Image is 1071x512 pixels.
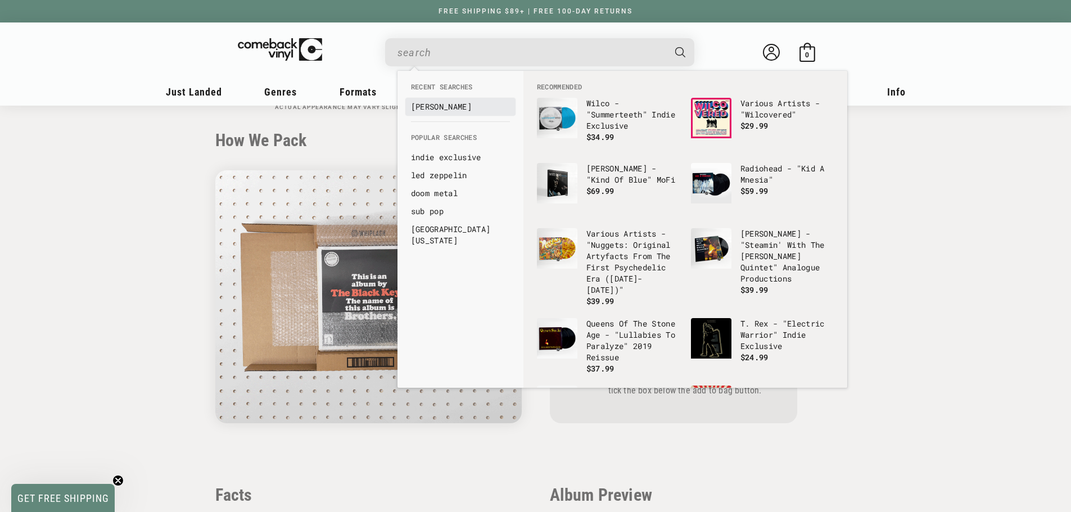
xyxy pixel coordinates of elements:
[531,82,839,92] li: Recommended
[537,163,577,203] img: Miles Davis - "Kind Of Blue" MoFi
[427,7,644,15] a: FREE SHIPPING $89+ | FREE 100-DAY RETURNS
[340,86,377,98] span: Formats
[11,484,115,512] div: GET FREE SHIPPINGClose teaser
[586,98,680,132] p: Wilco - "Summerteeth" Indie Exclusive
[586,318,680,363] p: Queens Of The Stone Age - "Lullabies To Paralyze" 2019 Reissue
[887,86,906,98] span: Info
[531,223,685,312] li: default_products: Various Artists - "Nuggets: Original Artyfacts From The First Psychedelic Era (...
[405,184,516,202] li: default_suggestions: doom metal
[685,312,839,378] li: default_products: T. Rex - "Electric Warrior" Indie Exclusive
[691,228,834,296] a: Miles Davis - "Steamin' With The Miles Davis Quintet" Analogue Productions [PERSON_NAME] - "Steam...
[112,475,124,486] button: Close teaser
[385,38,694,66] div: Search
[537,318,577,359] img: Queens Of The Stone Age - "Lullabies To Paralyze" 2019 Reissue
[411,170,510,181] a: led zeppelin
[586,132,614,142] span: $34.99
[537,98,577,138] img: Wilco - "Summerteeth" Indie Exclusive
[685,380,839,445] li: default_products: Incubus - "Light Grenades" Regular
[405,98,516,116] li: recent_searches: larry fleet
[691,318,731,359] img: T. Rex - "Electric Warrior" Indie Exclusive
[740,98,834,120] p: Various Artists - "Wilcovered"
[586,386,680,397] p: The Beatles - "1"
[397,41,664,64] input: When autocomplete results are available use up and down arrows to review and enter to select
[691,98,834,152] a: Various Artists - "Wilcovered" Various Artists - "Wilcovered" $29.99
[405,82,516,98] li: Recent Searches
[215,130,856,151] h2: How We Pack
[685,157,839,223] li: default_products: Radiohead - "Kid A Mnesia"
[537,386,680,439] a: The Beatles - "1" The Beatles - "1"
[537,318,680,374] a: Queens Of The Stone Age - "Lullabies To Paralyze" 2019 Reissue Queens Of The Stone Age - "Lullabi...
[166,86,222,98] span: Just Landed
[740,228,834,284] p: [PERSON_NAME] - "Steamin' With The [PERSON_NAME] Quintet" Analogue Productions
[691,98,731,138] img: Various Artists - "Wilcovered"
[411,224,510,246] a: [GEOGRAPHIC_DATA][US_STATE]
[537,228,680,307] a: Various Artists - "Nuggets: Original Artyfacts From The First Psychedelic Era (1965-1968)" Variou...
[531,157,685,223] li: default_products: Miles Davis - "Kind Of Blue" MoFi
[586,163,680,185] p: [PERSON_NAME] - "Kind Of Blue" MoFi
[550,485,797,505] p: Album Preview
[691,386,731,426] img: Incubus - "Light Grenades" Regular
[411,152,510,163] a: indie exclusive
[740,386,834,408] p: Incubus - "Light Grenades" Regular
[586,185,614,196] span: $69.99
[691,386,834,439] a: Incubus - "Light Grenades" Regular Incubus - "Light Grenades" Regular
[411,101,510,112] a: [PERSON_NAME]
[17,492,109,504] span: GET FREE SHIPPING
[691,163,731,203] img: Radiohead - "Kid A Mnesia"
[397,71,523,121] div: Recent Searches
[405,166,516,184] li: default_suggestions: led zeppelin
[685,223,839,301] li: default_products: Miles Davis - "Steamin' With The Miles Davis Quintet" Analogue Productions
[537,163,680,217] a: Miles Davis - "Kind Of Blue" MoFi [PERSON_NAME] - "Kind Of Blue" MoFi $69.99
[691,228,731,269] img: Miles Davis - "Steamin' With The Miles Davis Quintet" Analogue Productions
[740,318,834,352] p: T. Rex - "Electric Warrior" Indie Exclusive
[586,296,614,306] span: $39.99
[537,386,577,426] img: The Beatles - "1"
[264,86,297,98] span: Genres
[586,228,680,296] p: Various Artists - "Nuggets: Original Artyfacts From The First Psychedelic Era ([DATE]-[DATE])"
[405,148,516,166] li: default_suggestions: indie exclusive
[405,202,516,220] li: default_suggestions: sub pop
[531,380,685,445] li: default_products: The Beatles - "1"
[665,38,695,66] button: Search
[215,170,522,423] img: HowWePack-Updated.gif
[740,185,769,196] span: $59.99
[685,92,839,157] li: default_products: Various Artists - "Wilcovered"
[411,188,510,199] a: doom metal
[691,163,834,217] a: Radiohead - "Kid A Mnesia" Radiohead - "Kid A Mnesia" $59.99
[397,121,523,255] div: Popular Searches
[691,318,834,372] a: T. Rex - "Electric Warrior" Indie Exclusive T. Rex - "Electric Warrior" Indie Exclusive $24.99
[740,284,769,295] span: $39.99
[531,312,685,380] li: default_products: Queens Of The Stone Age - "Lullabies To Paralyze" 2019 Reissue
[523,71,847,388] div: Recommended
[405,133,516,148] li: Popular Searches
[740,352,769,363] span: $24.99
[411,206,510,217] a: sub pop
[805,51,809,59] span: 0
[537,228,577,269] img: Various Artists - "Nuggets: Original Artyfacts From The First Psychedelic Era (1965-1968)"
[215,485,522,505] p: Facts
[740,120,769,131] span: $29.99
[405,220,516,250] li: default_suggestions: hotel california
[537,98,680,152] a: Wilco - "Summerteeth" Indie Exclusive Wilco - "Summerteeth" Indie Exclusive $34.99
[586,363,614,374] span: $37.99
[531,92,685,157] li: default_products: Wilco - "Summerteeth" Indie Exclusive
[740,163,834,185] p: Radiohead - "Kid A Mnesia"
